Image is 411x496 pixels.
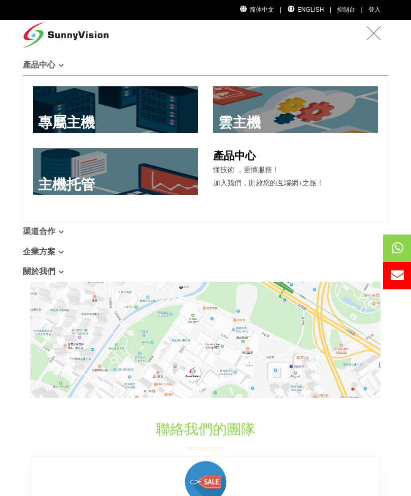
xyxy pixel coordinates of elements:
[23,261,388,282] a: 關於我們
[359,21,388,46] button: Toggle navigation
[213,150,256,161] b: 產品中心
[361,5,363,15] li: |
[287,6,324,13] a: English
[368,6,381,13] a: 登入
[280,5,281,15] li: |
[330,5,331,15] li: |
[23,221,388,242] a: 渠道合作
[23,55,388,75] a: 產品中心
[337,6,355,13] a: 控制台
[213,166,324,187] span: 懂技術 ，更懂服務！ 加入我們，開啟您的互聯網+之旅！
[30,259,381,399] img: How to visit SunnyVision?
[23,242,388,262] a: 企業方案
[100,419,311,439] h1: 聯絡我們的團隊
[239,6,274,13] a: 简体中文
[23,75,388,222] div: 產品中心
